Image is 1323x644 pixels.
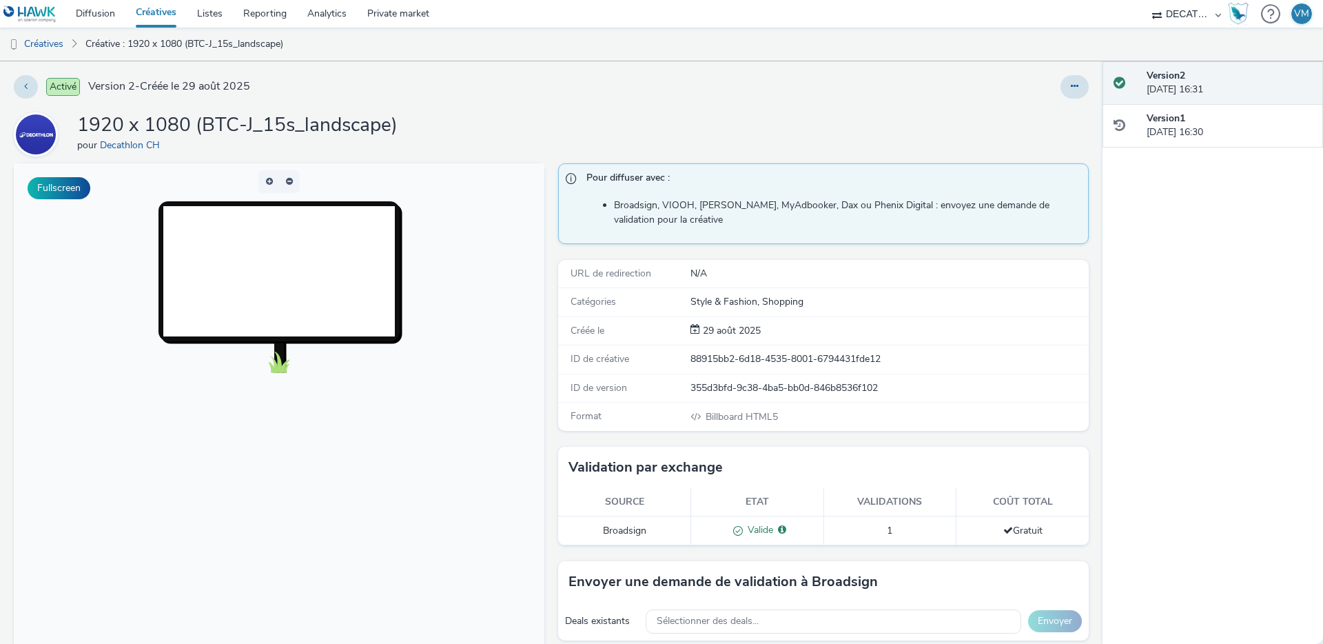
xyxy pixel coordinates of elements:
[704,410,778,423] span: Billboard HTML5
[1147,69,1185,82] strong: Version 2
[88,79,250,94] span: Version 2 - Créée le 29 août 2025
[571,267,651,280] span: URL de redirection
[77,112,398,139] h1: 1920 x 1080 (BTC-J_15s_landscape)
[586,171,1074,189] span: Pour diffuser avec :
[1147,112,1185,125] strong: Version 1
[571,352,629,365] span: ID de créative
[3,6,57,23] img: undefined Logo
[690,352,1087,366] div: 88915bb2-6d18-4535-8001-6794431fde12
[571,324,604,337] span: Créée le
[7,38,21,52] img: dooh
[690,267,707,280] span: N/A
[100,139,165,152] a: Decathlon CH
[1228,3,1254,25] a: Hawk Academy
[558,516,691,545] td: Broadsign
[700,324,761,338] div: Création 29 août 2025, 16:30
[16,114,56,154] img: Decathlon CH
[743,523,773,536] span: Valide
[657,616,759,627] span: Sélectionner des deals...
[956,488,1089,516] th: Coût total
[571,410,602,423] span: Format
[690,381,1087,395] div: 355d3bfd-9c38-4ba5-bb0d-846b8536f102
[558,488,691,516] th: Source
[1147,69,1312,97] div: [DATE] 16:31
[14,128,63,141] a: Decathlon CH
[568,572,878,592] h3: Envoyer une demande de validation à Broadsign
[565,614,639,628] div: Deals existants
[46,78,80,96] span: Activé
[568,457,723,478] h3: Validation par exchange
[1028,610,1082,632] button: Envoyer
[691,488,824,516] th: Etat
[1294,3,1309,24] div: VM
[28,177,90,199] button: Fullscreen
[614,199,1081,227] li: Broadsign, VIOOH, [PERSON_NAME], MyAdbooker, Dax ou Phenix Digital : envoyez une demande de valid...
[1003,524,1043,537] span: Gratuit
[1147,112,1312,140] div: [DATE] 16:30
[690,295,1087,309] div: Style & Fashion, Shopping
[1228,3,1249,25] img: Hawk Academy
[887,524,892,537] span: 1
[571,295,616,308] span: Catégories
[823,488,956,516] th: Validations
[77,139,100,152] span: pour
[79,28,290,61] a: Créative : 1920 x 1080 (BTC-J_15s_landscape)
[700,324,761,337] span: 29 août 2025
[571,381,627,394] span: ID de version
